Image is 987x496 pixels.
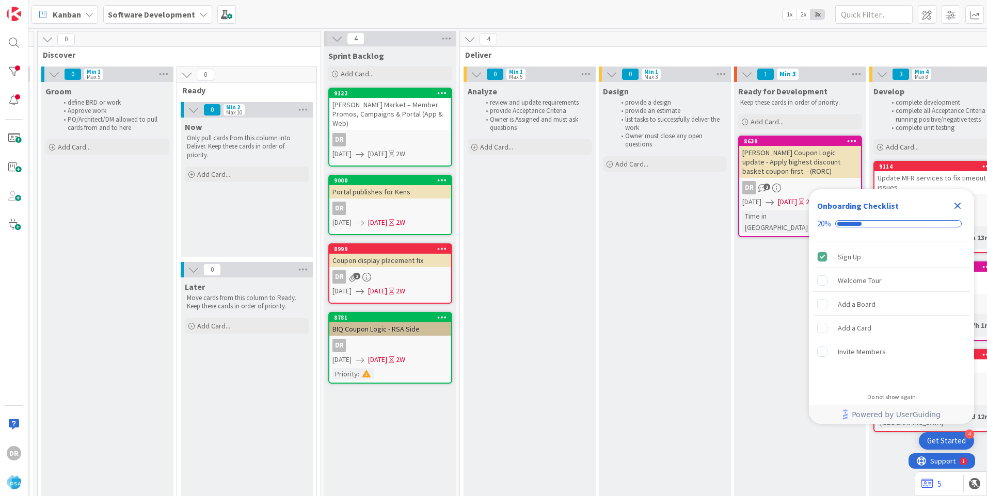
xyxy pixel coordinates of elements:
[739,181,861,194] div: DR
[58,98,168,107] li: define BRD or work
[838,298,875,310] div: Add a Board
[480,98,590,107] li: review and update requirements
[744,138,861,145] div: 8639
[328,312,452,384] a: 8781BIQ Coupon Logic - RSA SideDR[DATE][DATE]2WPriority:
[45,86,72,96] span: Groom
[58,115,168,133] li: PO/Architect/DM allowed to pull cards from and to here
[7,446,21,460] div: DR
[203,263,221,276] span: 0
[332,217,352,228] span: [DATE]
[57,33,75,45] span: 0
[329,176,451,185] div: 9000
[838,345,886,358] div: Invite Members
[615,98,725,107] li: provide a design
[197,170,230,179] span: Add Card...
[480,142,513,152] span: Add Card...
[867,393,916,401] div: Do not show again
[763,184,770,190] span: 1
[334,245,451,253] div: 8999
[817,200,899,212] div: Onboarding Checklist
[87,69,101,74] div: Min 1
[54,4,56,12] div: 1
[329,313,451,322] div: 8781
[329,244,451,254] div: 8999
[873,86,904,96] span: Develop
[615,107,725,115] li: provide an estimate
[329,244,451,267] div: 8999Coupon display placement fix
[64,68,82,80] span: 0
[7,475,21,489] img: avatar
[915,74,928,79] div: Max 8
[368,286,387,296] span: [DATE]
[328,175,452,235] a: 9000Portal publishes for KensDR[DATE][DATE]2W
[332,133,346,146] div: DR
[22,2,47,14] span: Support
[739,137,861,146] div: 8639
[226,110,242,115] div: Max 10
[187,294,307,311] p: Move cards from this column to Ready. Keep these cards in order of priority.
[644,74,658,79] div: Max 3
[329,254,451,267] div: Coupon display placement fix
[329,176,451,199] div: 9000Portal publishes for Kens
[329,133,451,146] div: DR
[915,69,929,74] div: Min 4
[927,436,966,446] div: Get Started
[53,8,81,21] span: Kanban
[368,354,387,365] span: [DATE]
[58,107,168,115] li: Approve work
[226,105,240,110] div: Min 2
[838,251,861,263] div: Sign Up
[813,293,970,316] div: Add a Board is incomplete.
[809,189,974,424] div: Checklist Container
[810,9,824,20] span: 3x
[334,90,451,97] div: 9122
[809,241,974,386] div: Checklist items
[738,136,862,237] a: 8639[PERSON_NAME] Coupon Logic update - Apply highest discount basket coupon first. - (RORC)DR[DA...
[644,69,658,74] div: Min 1
[332,148,352,159] span: [DATE]
[332,270,346,284] div: DR
[603,86,629,96] span: Design
[332,354,352,365] span: [DATE]
[813,245,970,268] div: Sign Up is complete.
[396,286,405,296] div: 2W
[187,134,307,159] p: Only pull cards from this column into Deliver. Keep these cards in order of priority.
[742,210,815,233] div: Time in [GEOGRAPHIC_DATA]
[480,107,590,115] li: provide Acceptance Criteria
[892,68,910,80] span: 3
[615,115,725,133] li: list tasks to successfully deliver the work
[368,217,387,228] span: [DATE]
[182,85,304,95] span: Ready
[358,368,359,379] span: :
[332,339,346,352] div: DR
[332,286,352,296] span: [DATE]
[332,202,346,215] div: DR
[778,196,797,207] span: [DATE]
[919,432,974,450] div: Open Get Started checklist, remaining modules: 4
[817,219,831,228] div: 20%
[332,368,358,379] div: Priority
[368,148,387,159] span: [DATE]
[185,122,202,132] span: Now
[7,7,21,21] img: Visit kanbanzone.com
[779,72,796,77] div: Min 3
[615,132,725,149] li: Owner must close any open questions
[197,321,230,330] span: Add Card...
[852,408,941,421] span: Powered by UserGuiding
[742,196,761,207] span: [DATE]
[740,98,860,107] p: Keep these cards in order of priority.
[886,142,919,152] span: Add Card...
[329,270,451,284] div: DR
[43,49,308,60] span: Discover
[739,146,861,178] div: [PERSON_NAME] Coupon Logic update - Apply highest discount basket coupon first. - (RORC)
[347,32,364,45] span: 4
[817,219,966,228] div: Checklist progress: 20%
[396,354,405,365] div: 2W
[813,340,970,363] div: Invite Members is incomplete.
[615,159,648,169] span: Add Card...
[814,405,969,424] a: Powered by UserGuiding
[334,177,451,184] div: 9000
[329,98,451,130] div: [PERSON_NAME] Market – Member Promos, Campaigns & Portal (App & Web)
[757,68,774,80] span: 1
[396,217,405,228] div: 2W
